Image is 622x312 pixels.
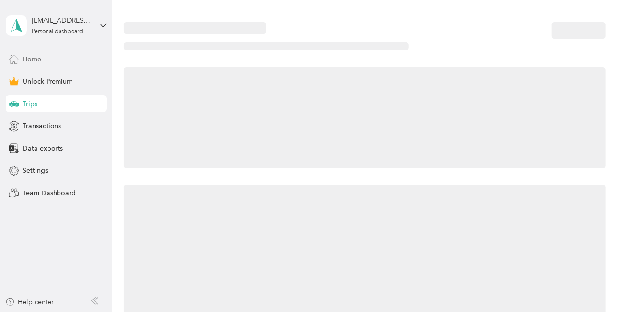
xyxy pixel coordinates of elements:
[5,297,54,307] button: Help center
[568,258,622,312] iframe: Everlance-gr Chat Button Frame
[23,99,37,109] span: Trips
[23,188,76,198] span: Team Dashboard
[23,54,41,64] span: Home
[23,76,73,86] span: Unlock Premium
[32,29,83,35] div: Personal dashboard
[32,15,92,25] div: [EMAIL_ADDRESS][DOMAIN_NAME]
[23,121,61,131] span: Transactions
[23,166,48,176] span: Settings
[23,144,63,154] span: Data exports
